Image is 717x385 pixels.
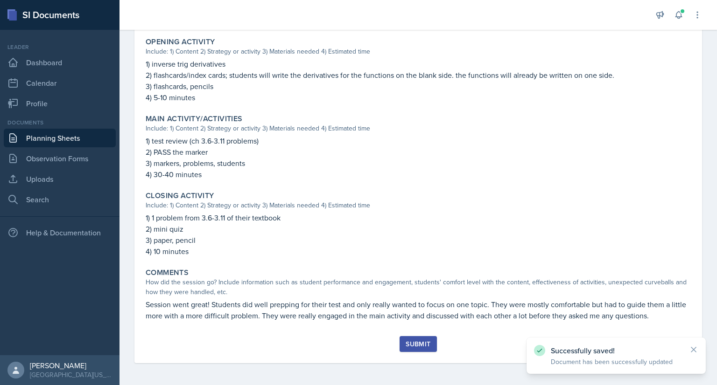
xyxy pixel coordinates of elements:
a: Profile [4,94,116,113]
p: 4) 30-40 minutes [146,169,691,180]
p: Document has been successfully updated [551,357,682,366]
div: Help & Documentation [4,223,116,242]
p: Successfully saved! [551,346,682,355]
div: How did the session go? Include information such as student performance and engagement, students'... [146,277,691,297]
p: 2) mini quiz [146,223,691,234]
div: Documents [4,118,116,127]
div: [PERSON_NAME] [30,361,112,370]
a: Calendar [4,74,116,92]
a: Search [4,190,116,209]
label: Opening Activity [146,37,215,47]
div: Include: 1) Content 2) Strategy or activity 3) Materials needed 4) Estimated time [146,124,691,133]
div: Submit [406,340,430,348]
div: Include: 1) Content 2) Strategy or activity 3) Materials needed 4) Estimated time [146,200,691,210]
p: 4) 5-10 minutes [146,92,691,103]
a: Observation Forms [4,149,116,168]
p: Session went great! Students did well prepping for their test and only really wanted to focus on ... [146,299,691,321]
p: 2) PASS the marker [146,146,691,158]
a: Uploads [4,170,116,188]
p: 4) 10 minutes [146,246,691,257]
p: 1) 1 problem from 3.6-3.11 of their textbook [146,212,691,223]
div: [GEOGRAPHIC_DATA][US_STATE] in [GEOGRAPHIC_DATA] [30,370,112,379]
p: 3) flashcards, pencils [146,81,691,92]
p: 1) inverse trig derivatives [146,58,691,69]
button: Submit [400,336,436,352]
p: 3) markers, problems, students [146,158,691,169]
label: Comments [146,268,189,277]
p: 1) test review (ch 3.6-3.11 problems) [146,135,691,146]
label: Closing Activity [146,191,214,200]
p: 3) paper, pencil [146,234,691,246]
p: 2) flashcards/index cards; students will write the derivatives for the functions on the blank sid... [146,69,691,81]
div: Include: 1) Content 2) Strategy or activity 3) Materials needed 4) Estimated time [146,47,691,56]
a: Dashboard [4,53,116,72]
div: Leader [4,43,116,51]
label: Main Activity/Activities [146,114,243,124]
a: Planning Sheets [4,129,116,147]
